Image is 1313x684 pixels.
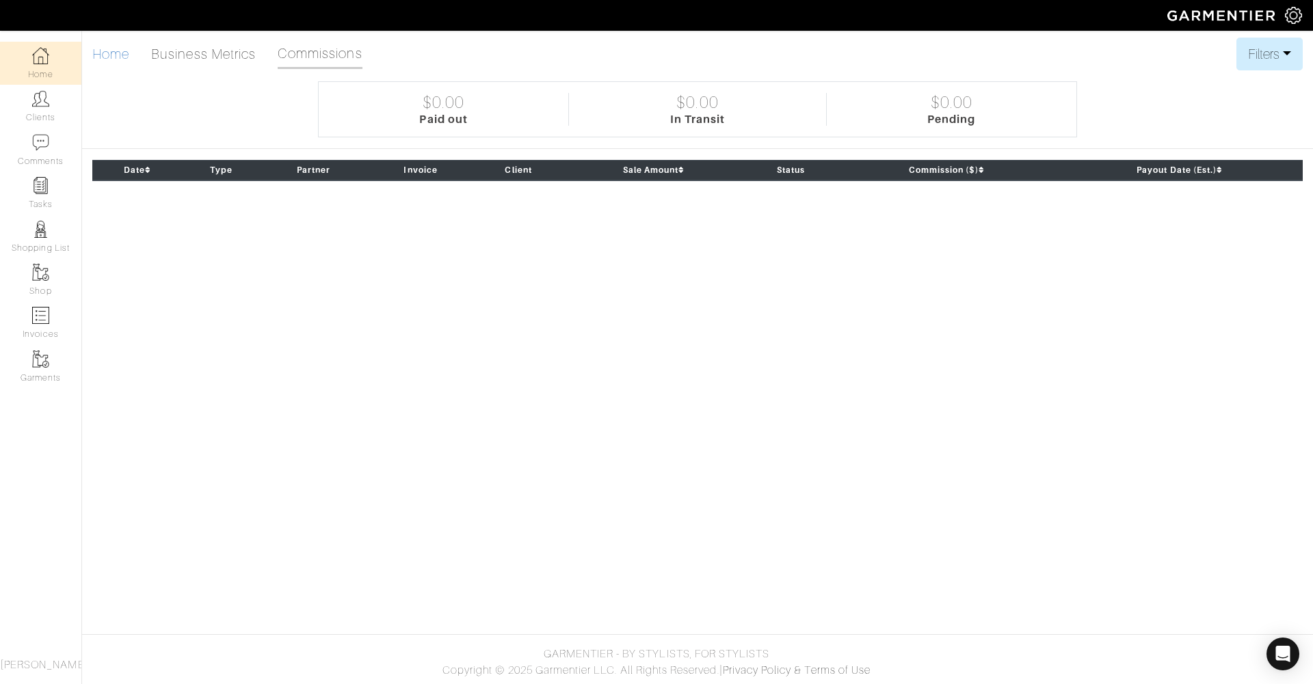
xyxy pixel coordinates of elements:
img: comment-icon-a0a6a9ef722e966f86d9cbdc48e553b5cf19dbc54f86b18d962a5391bc8f6eb6.png [32,134,49,151]
th: Partner [261,160,367,180]
th: Type [183,160,260,180]
div: Pending [927,113,975,126]
a: Sale Amount [623,165,685,175]
a: Commission ($) [909,165,985,175]
div: In Transit [670,113,726,126]
th: Status [745,160,837,180]
a: Commissions [278,40,362,69]
img: garments-icon-b7da505a4dc4fd61783c78ac3ca0ef83fa9d6f193b1c9dc38574b1d14d53ca28.png [32,264,49,281]
span: Copyright © 2025 Garmentier LLC. All Rights Reserved. [442,664,719,676]
th: Invoice [367,160,474,180]
a: Business Metrics [151,40,256,68]
div: $0.00 [931,93,972,113]
img: orders-icon-0abe47150d42831381b5fb84f609e132dff9fe21cb692f30cb5eec754e2cba89.png [32,307,49,324]
div: $0.00 [423,93,464,113]
img: garmentier-logo-header-white-b43fb05a5012e4ada735d5af1a66efaba907eab6374d6393d1fbf88cb4ef424d.png [1161,3,1285,27]
button: Filters [1236,38,1303,70]
div: $0.00 [676,93,718,113]
a: Date [124,165,151,175]
div: Open Intercom Messenger [1266,638,1299,670]
img: stylists-icon-eb353228a002819b7ec25b43dbf5f0378dd9e0616d9560372ff212230b889e62.png [32,221,49,238]
img: clients-icon-6bae9207a08558b7cb47a8932f037763ab4055f8c8b6bfacd5dc20c3e0201464.png [32,90,49,107]
a: Payout Date (Est.) [1137,165,1223,175]
img: gear-icon-white-bd11855cb880d31180b6d7d6211b90ccbf57a29d726f0c71d8c61bd08dd39cc2.png [1285,7,1302,24]
th: Client [474,160,563,180]
a: Privacy Policy & Terms of Use [723,664,871,676]
img: dashboard-icon-dbcd8f5a0b271acd01030246c82b418ddd0df26cd7fceb0bd07c9910d44c42f6.png [32,47,49,64]
a: Home [92,40,129,68]
div: Paid out [419,113,467,126]
img: reminder-icon-8004d30b9f0a5d33ae49ab947aed9ed385cf756f9e5892f1edd6e32f2345188e.png [32,177,49,194]
img: garments-icon-b7da505a4dc4fd61783c78ac3ca0ef83fa9d6f193b1c9dc38574b1d14d53ca28.png [32,351,49,368]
